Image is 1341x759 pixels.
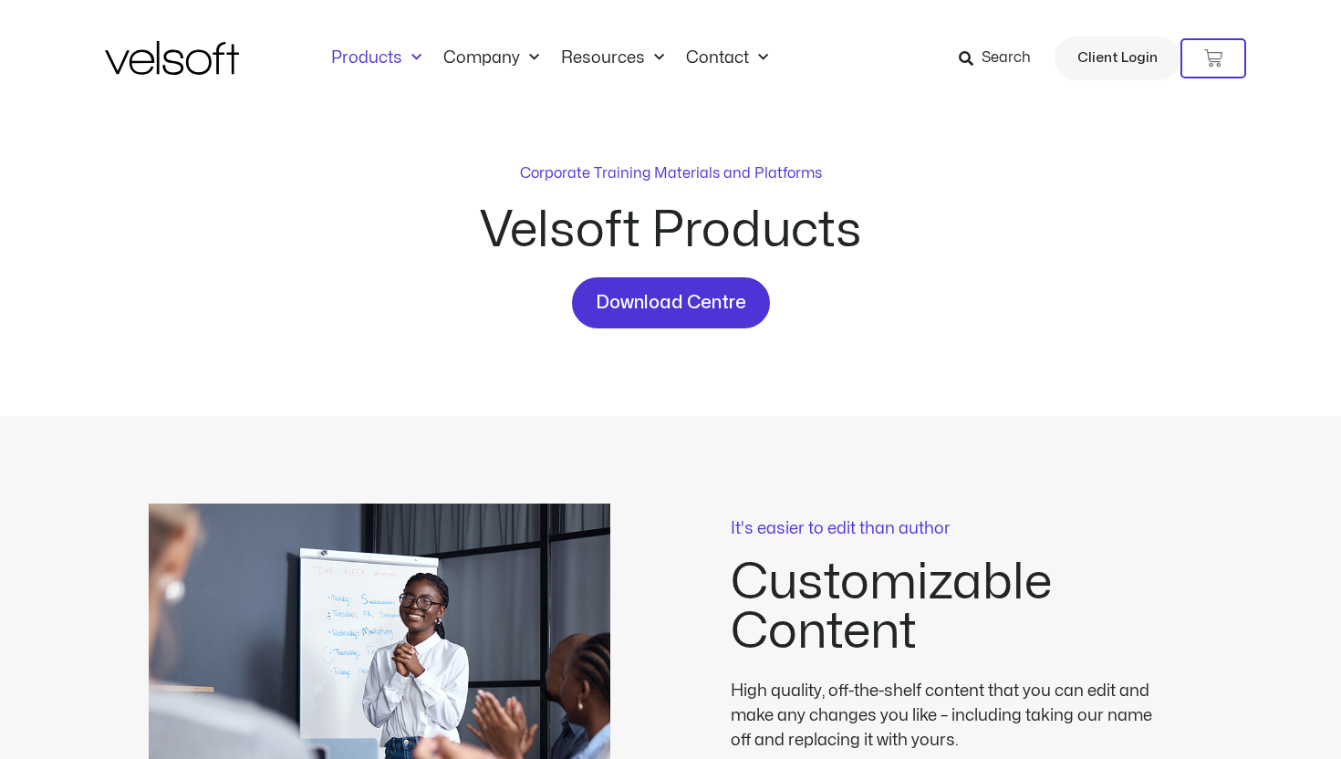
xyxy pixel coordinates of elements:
[731,679,1169,753] div: High quality, off-the-shelf content that you can edit and make any changes you like – including t...
[432,48,550,68] a: CompanyMenu Toggle
[572,277,770,328] a: Download Centre
[105,41,239,75] img: Velsoft Training Materials
[520,162,822,184] p: Corporate Training Materials and Platforms
[1055,36,1180,80] a: Client Login
[731,521,1192,537] p: It's easier to edit than author
[550,48,675,68] a: ResourcesMenu Toggle
[1077,47,1158,70] span: Client Login
[982,47,1031,70] span: Search
[675,48,779,68] a: ContactMenu Toggle
[342,206,999,255] h2: Velsoft Products
[596,288,746,317] span: Download Centre
[731,558,1192,657] h2: Customizable Content
[320,48,432,68] a: ProductsMenu Toggle
[959,43,1044,74] a: Search
[320,48,779,68] nav: Menu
